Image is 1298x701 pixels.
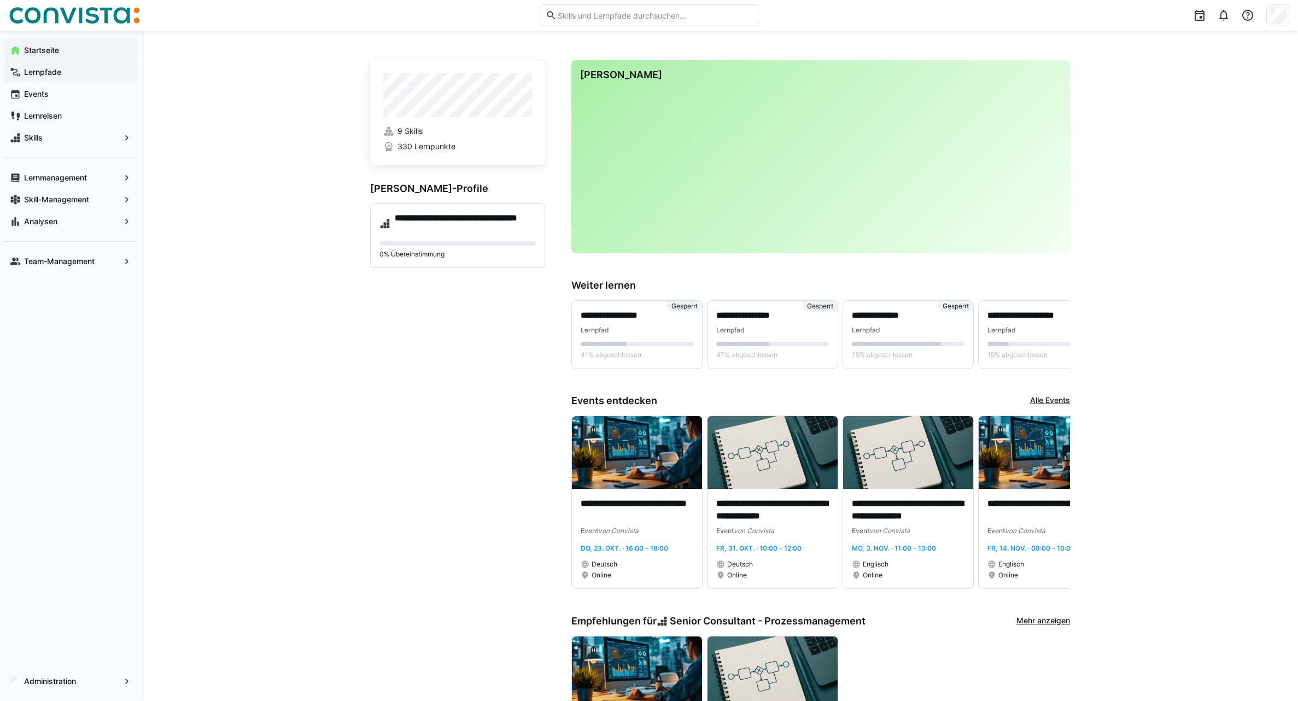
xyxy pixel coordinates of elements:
[869,527,910,535] span: von Convista
[370,183,545,195] h3: [PERSON_NAME]-Profile
[397,126,423,137] span: 9 Skills
[592,560,617,569] span: Deutsch
[987,326,1016,334] span: Lernpfad
[716,527,734,535] span: Event
[581,527,598,535] span: Event
[397,141,455,152] span: 330 Lernpunkte
[716,544,802,552] span: Fr, 31. Okt. · 10:00 - 12:00
[557,10,752,20] input: Skills und Lernpfade durchsuchen…
[1016,615,1070,627] a: Mehr anzeigen
[987,350,1048,359] span: 19% abgeschlossen
[734,527,774,535] span: von Convista
[943,302,969,311] span: Gesperrt
[843,416,973,489] img: image
[671,302,698,311] span: Gesperrt
[998,560,1024,569] span: Englisch
[1030,395,1070,407] a: Alle Events
[379,250,536,259] p: 0% Übereinstimmung
[727,560,753,569] span: Deutsch
[572,416,702,489] img: image
[852,350,913,359] span: 79% abgeschlossen
[807,302,833,311] span: Gesperrt
[852,326,880,334] span: Lernpfad
[727,571,747,580] span: Online
[708,416,838,489] img: image
[852,544,936,552] span: Mo, 3. Nov. · 11:00 - 13:00
[716,350,777,359] span: 47% abgeschlossen
[987,527,1005,535] span: Event
[581,544,668,552] span: Do, 23. Okt. · 16:00 - 18:00
[1005,527,1045,535] span: von Convista
[571,279,1070,291] h3: Weiter lernen
[598,527,639,535] span: von Convista
[998,571,1018,580] span: Online
[580,69,1061,81] h3: [PERSON_NAME]
[581,326,609,334] span: Lernpfad
[383,126,532,137] a: 9 Skills
[863,560,888,569] span: Englisch
[592,571,611,580] span: Online
[716,326,745,334] span: Lernpfad
[571,615,866,627] h3: Empfehlungen für
[571,395,657,407] h3: Events entdecken
[852,527,869,535] span: Event
[987,544,1075,552] span: Fr, 14. Nov. · 08:00 - 10:00
[863,571,882,580] span: Online
[979,416,1109,489] img: image
[581,350,641,359] span: 41% abgeschlossen
[670,615,866,627] span: Senior Consultant - Prozessmanagement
